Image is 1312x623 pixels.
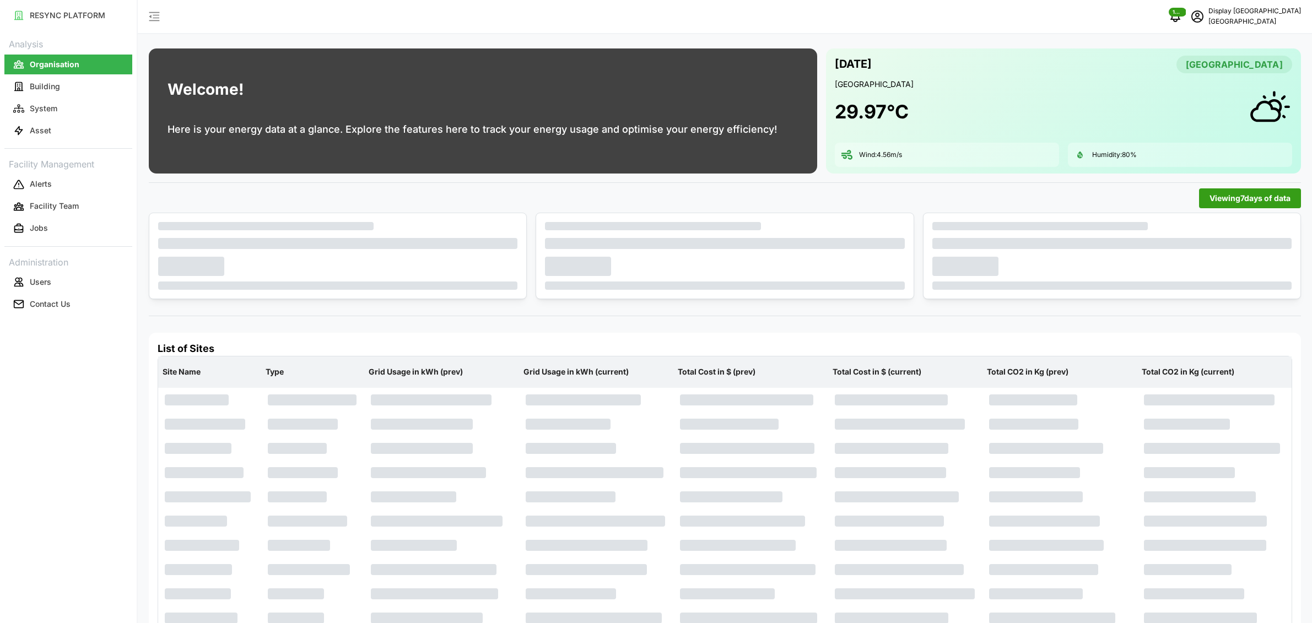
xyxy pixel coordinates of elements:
a: Users [4,271,132,293]
a: Jobs [4,218,132,240]
p: Site Name [160,357,259,386]
span: [GEOGRAPHIC_DATA] [1186,56,1283,73]
p: Analysis [4,35,132,51]
a: Alerts [4,174,132,196]
p: System [30,103,57,114]
p: Users [30,277,51,288]
a: Building [4,75,132,97]
a: Organisation [4,53,132,75]
p: Contact Us [30,299,71,310]
h1: 29.97 °C [835,100,909,124]
p: Grid Usage in kWh (current) [521,357,672,386]
p: [GEOGRAPHIC_DATA] [835,79,1292,90]
p: RESYNC PLATFORM [30,10,105,21]
p: Facility Team [30,201,79,212]
p: Total CO2 in Kg (current) [1140,357,1290,386]
p: Wind: 4.56 m/s [859,150,902,160]
a: Contact Us [4,293,132,315]
a: Asset [4,120,132,142]
p: Facility Management [4,155,132,171]
button: Building [4,77,132,96]
p: Jobs [30,223,48,234]
h4: List of Sites [158,342,1292,356]
button: System [4,99,132,118]
button: schedule [1186,6,1208,28]
button: Asset [4,121,132,140]
p: Total Cost in $ (current) [830,357,981,386]
span: Viewing 7 days of data [1210,189,1291,208]
a: RESYNC PLATFORM [4,4,132,26]
button: Organisation [4,55,132,74]
p: [GEOGRAPHIC_DATA] [1208,17,1301,27]
button: Jobs [4,219,132,239]
p: Building [30,81,60,92]
p: Grid Usage in kWh (prev) [366,357,517,386]
h1: Welcome! [168,78,244,101]
p: Total CO2 in Kg (prev) [985,357,1135,386]
button: Alerts [4,175,132,194]
button: Contact Us [4,294,132,314]
p: [DATE] [835,55,872,73]
button: Users [4,272,132,292]
a: System [4,97,132,120]
p: Alerts [30,178,52,189]
button: notifications [1164,6,1186,28]
button: Viewing7days of data [1199,188,1301,208]
p: Asset [30,125,51,136]
button: Facility Team [4,197,132,216]
p: Type [263,357,362,386]
p: Total Cost in $ (prev) [676,357,826,386]
button: RESYNC PLATFORM [4,6,132,25]
p: Here is your energy data at a glance. Explore the features here to track your energy usage and op... [168,122,777,137]
p: Display [GEOGRAPHIC_DATA] [1208,6,1301,17]
p: Humidity: 80 % [1092,150,1137,160]
p: Administration [4,253,132,269]
a: Facility Team [4,196,132,218]
p: Organisation [30,59,79,70]
span: 1092 [1173,8,1183,16]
